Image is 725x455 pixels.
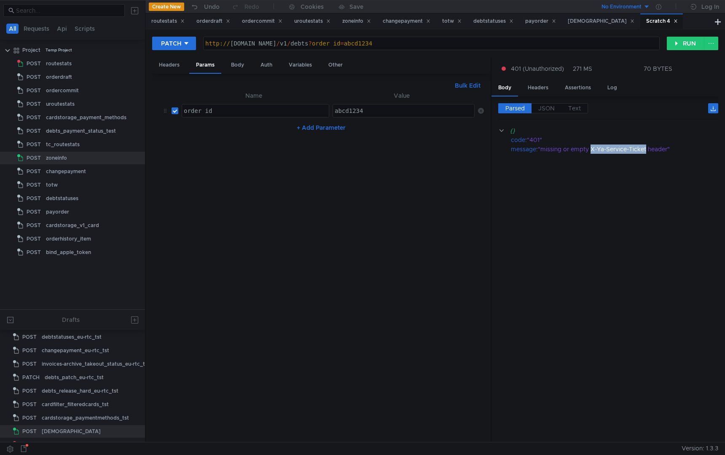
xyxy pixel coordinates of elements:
div: cardstorage_v1_card [46,219,99,232]
div: Redo [244,2,259,12]
div: Auth [254,57,279,73]
div: cardstorage_paymentmethods_tst [42,412,129,424]
div: Scratch 4 [45,439,69,451]
div: debts_patch_eu-rtc_tst [45,371,104,384]
div: Body [224,57,251,73]
div: changepayment [46,165,86,178]
span: Text [568,104,581,112]
div: uroutestats [294,17,330,26]
th: Value [329,91,475,101]
div: tc_routestats [46,138,80,151]
div: orderdraft [196,17,230,26]
div: ordercommit [46,84,79,97]
span: POST [27,57,41,70]
span: POST [27,219,41,232]
th: Name [178,91,329,101]
span: JSON [538,104,555,112]
button: Api [54,24,70,34]
div: orderhistory_item [46,233,91,245]
button: + Add Parameter [293,123,349,133]
button: Create New [149,3,184,11]
div: payorder [525,17,556,26]
span: POST [27,206,41,218]
button: Bulk Edit [451,80,484,91]
div: Project [22,44,40,56]
div: zoneinfo [46,152,67,164]
div: payorder [46,206,69,218]
button: Scripts [72,24,97,34]
span: POST [22,344,37,357]
span: POST [22,358,37,370]
button: Requests [21,24,52,34]
span: POST [27,179,41,191]
div: Log [601,80,624,96]
div: Params [189,57,221,74]
button: RUN [667,37,704,50]
span: POST [22,331,37,343]
div: Save [349,4,363,10]
span: POST [27,233,41,245]
button: Redo [226,0,265,13]
div: Headers [521,80,555,96]
div: changepayment_eu-rtc_tst [42,344,109,357]
span: Version: 1.3.3 [682,442,718,455]
div: Body [491,80,518,96]
div: debts_payment_status_test [46,125,116,137]
span: Parsed [505,104,525,112]
div: code [511,135,525,145]
button: All [6,24,19,34]
div: routestats [46,57,72,70]
div: ordercommit [242,17,282,26]
span: POST [27,138,41,151]
div: Undo [204,2,220,12]
div: Assertions [558,80,598,96]
div: "missing or empty X-Ya-Service-Ticket header" [538,145,708,154]
div: Other [322,57,349,73]
div: Temp Project [46,44,72,56]
div: debtstatuses_eu-rtc_tst [42,331,102,343]
div: message [511,145,536,154]
span: POST [22,412,37,424]
div: bind_apple_token [46,246,91,259]
button: Undo [184,0,226,13]
div: 70 BYTES [644,65,672,72]
div: uroutestats [46,98,75,110]
div: cardstorage_payment_methods [46,111,126,124]
button: PATCH [152,37,196,50]
span: POST [27,98,41,110]
div: zoneinfo [342,17,371,26]
div: Variables [282,57,319,73]
span: POST [27,246,41,259]
input: Search... [16,6,120,15]
div: Drafts [62,315,80,325]
span: POST [27,84,41,97]
span: POST [22,385,37,397]
div: invoices-archive_takeout_status_eu-rtc_tst [42,358,150,370]
div: Headers [152,57,186,73]
div: Scratch 4 [646,17,678,26]
div: {} [510,126,706,135]
span: POST [22,398,37,411]
span: POST [27,192,41,205]
div: Log In [701,2,719,12]
div: "401" [527,135,707,145]
div: : [511,145,718,154]
div: 271 MS [573,65,592,72]
div: totw [46,179,58,191]
div: debtstatuses [473,17,513,26]
div: [DEMOGRAPHIC_DATA] [568,17,634,26]
div: PATCH [161,39,181,48]
div: Cookies [301,2,324,12]
div: debtstatuses [46,192,78,205]
span: POST [27,152,41,164]
span: PATCH [22,439,40,451]
div: : [511,135,718,145]
span: POST [27,165,41,178]
div: debts_release_hard_eu-rtc_tst [42,385,118,397]
span: POST [27,111,41,124]
span: POST [27,125,41,137]
span: POST [27,71,41,83]
span: 401 (Unauthorized) [511,64,564,73]
div: routestats [151,17,185,26]
div: [DEMOGRAPHIC_DATA] [42,425,101,438]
